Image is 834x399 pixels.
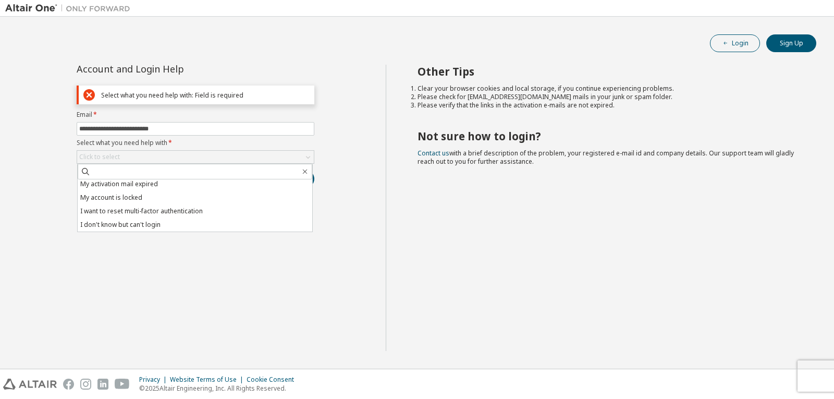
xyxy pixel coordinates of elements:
[247,376,300,384] div: Cookie Consent
[418,84,798,93] li: Clear your browser cookies and local storage, if you continue experiencing problems.
[78,177,312,191] li: My activation mail expired
[766,34,816,52] button: Sign Up
[139,376,170,384] div: Privacy
[139,384,300,393] p: © 2025 Altair Engineering, Inc. All Rights Reserved.
[710,34,760,52] button: Login
[115,379,130,390] img: youtube.svg
[77,151,314,163] div: Click to select
[418,93,798,101] li: Please check for [EMAIL_ADDRESS][DOMAIN_NAME] mails in your junk or spam folder.
[80,379,91,390] img: instagram.svg
[79,153,120,161] div: Click to select
[418,149,794,166] span: with a brief description of the problem, your registered e-mail id and company details. Our suppo...
[418,65,798,78] h2: Other Tips
[170,376,247,384] div: Website Terms of Use
[3,379,57,390] img: altair_logo.svg
[418,101,798,110] li: Please verify that the links in the activation e-mails are not expired.
[5,3,136,14] img: Altair One
[418,149,449,158] a: Contact us
[101,91,310,99] div: Select what you need help with: Field is required
[77,111,314,119] label: Email
[418,129,798,143] h2: Not sure how to login?
[77,139,314,147] label: Select what you need help with
[63,379,74,390] img: facebook.svg
[77,65,267,73] div: Account and Login Help
[97,379,108,390] img: linkedin.svg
